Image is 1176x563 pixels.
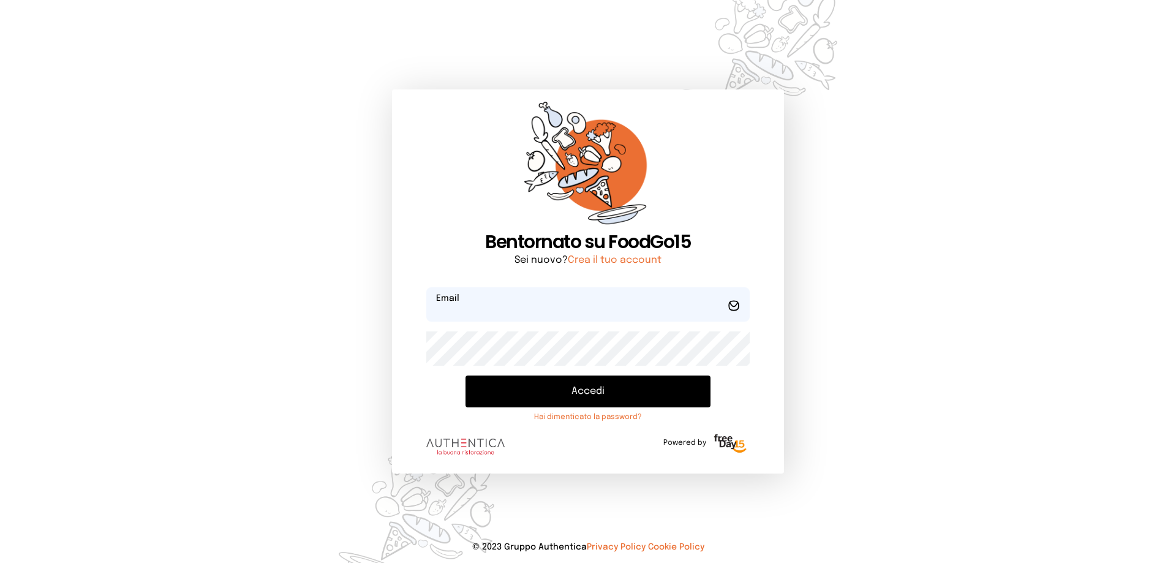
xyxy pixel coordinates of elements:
[648,543,704,551] a: Cookie Policy
[466,376,710,407] button: Accedi
[426,253,750,268] p: Sei nuovo?
[587,543,646,551] a: Privacy Policy
[426,231,750,253] h1: Bentornato su FoodGo15
[524,102,652,231] img: sticker-orange.65babaf.png
[711,432,750,456] img: logo-freeday.3e08031.png
[568,255,661,265] a: Crea il tuo account
[20,541,1156,553] p: © 2023 Gruppo Authentica
[663,438,706,448] span: Powered by
[426,439,505,455] img: logo.8f33a47.png
[466,412,710,422] a: Hai dimenticato la password?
